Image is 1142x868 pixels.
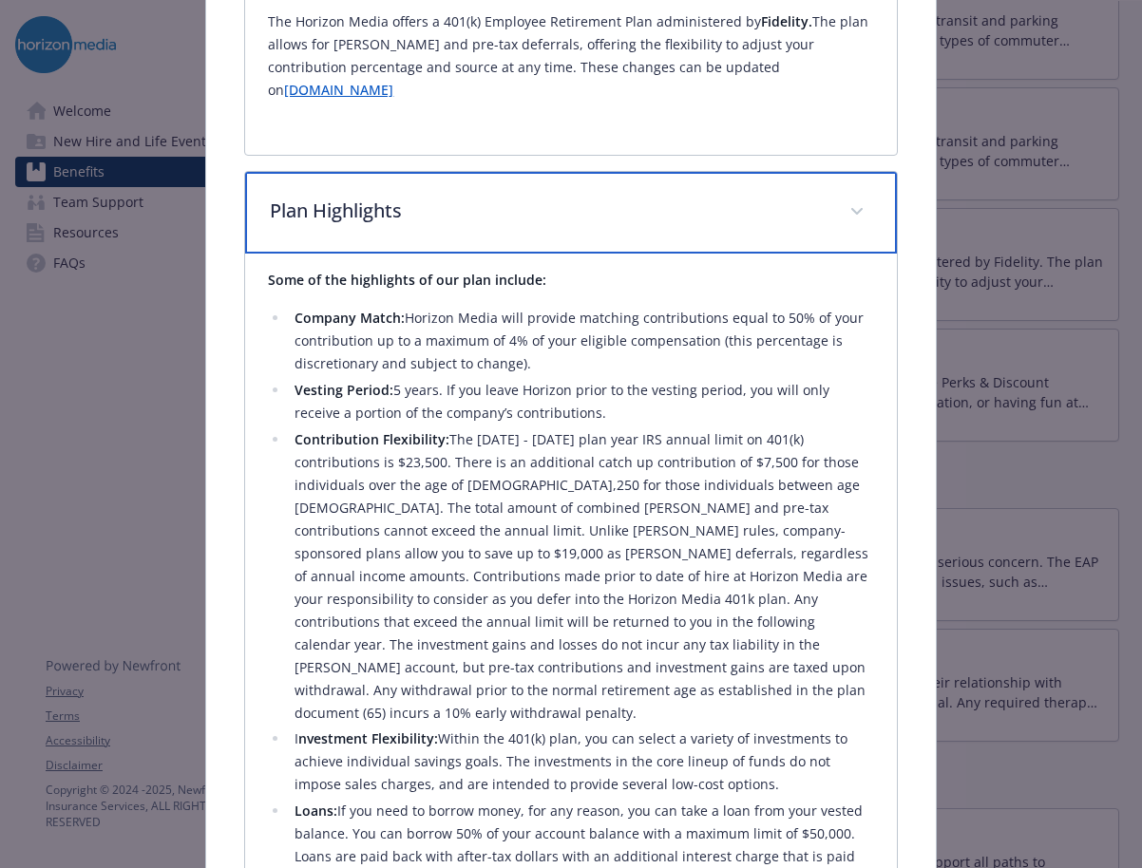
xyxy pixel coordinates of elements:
li: The [DATE] - [DATE] plan year IRS annual limit on 401(k) contributions is $23,500. There is an ad... [289,428,873,725]
div: Plan Highlights [245,172,896,254]
li: I Within the 401(k) plan, you can select a variety of investments to achieve individual savings g... [289,727,873,796]
li: 5 years. If you leave Horizon prior to the vesting period, you will only receive a portion of the... [289,379,873,425]
p: Plan Highlights [270,197,826,225]
strong: Company Match: [295,309,405,327]
li: Horizon Media will provide matching contributions equal to 50% of your contribution up to a maxim... [289,307,873,375]
strong: Loans: [295,802,337,820]
strong: Fidelity. [761,12,812,30]
strong: nvestment Flexibility: [298,729,438,747]
strong: Contribution Flexibility: [295,430,449,448]
strong: Vesting Period: [295,381,393,399]
p: The Horizon Media offers a 401(k) Employee Retirement Plan administered by The plan allows for [P... [268,10,873,102]
a: [DOMAIN_NAME] [284,81,393,99]
strong: Some of the highlights of our plan include: [268,271,546,289]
